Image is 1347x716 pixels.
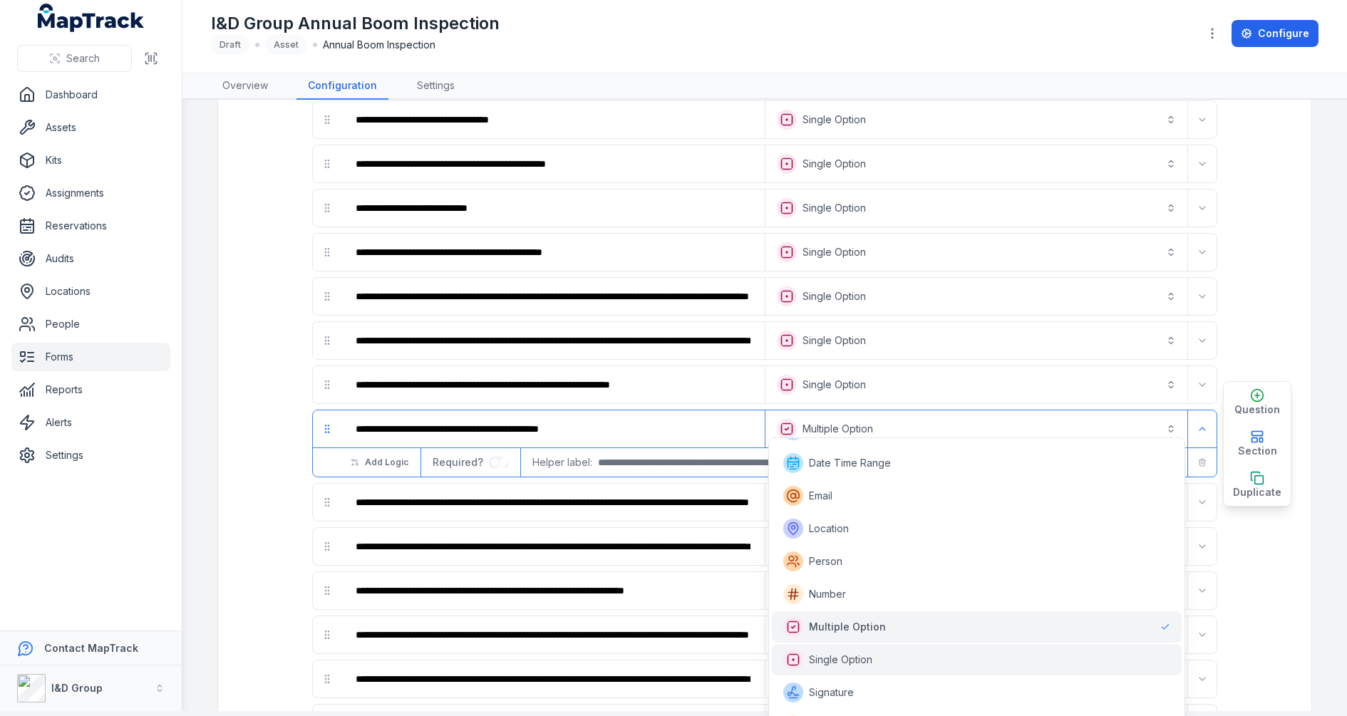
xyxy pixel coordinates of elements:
[341,450,418,474] button: Add Logic
[809,587,846,601] span: Number
[809,554,842,569] span: Person
[365,457,408,468] span: Add Logic
[1224,465,1291,506] button: Duplicate
[1238,444,1277,458] span: Section
[809,685,854,700] span: Signature
[809,620,886,634] span: Multiple Option
[809,456,891,470] span: Date Time Range
[1224,382,1291,423] button: Question
[433,456,489,468] span: Required?
[809,653,872,667] span: Single Option
[809,522,849,536] span: Location
[489,457,509,468] input: :r2k8:-form-item-label
[768,413,1185,445] button: Multiple Option
[532,455,592,469] span: Helper label:
[1234,403,1280,417] span: Question
[1233,485,1281,499] span: Duplicate
[1224,423,1291,465] button: Section
[809,489,832,503] span: Email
